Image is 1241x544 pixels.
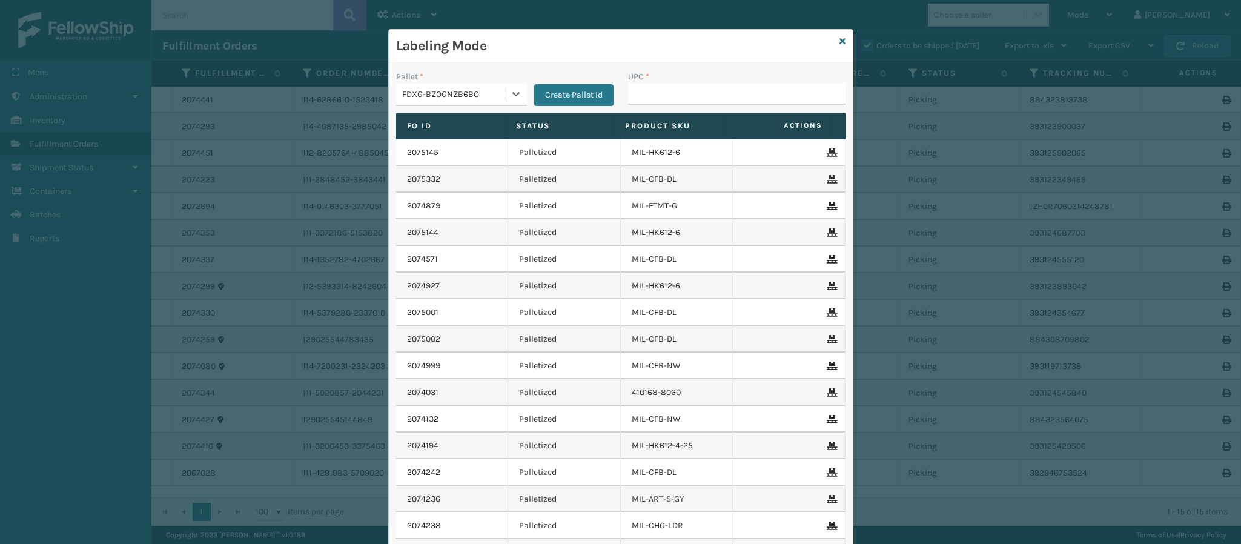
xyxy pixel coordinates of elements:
[407,147,438,159] a: 2075145
[508,433,621,459] td: Palletized
[407,466,440,479] a: 2074242
[508,273,621,299] td: Palletized
[508,353,621,379] td: Palletized
[827,202,834,210] i: Remove From Pallet
[621,299,733,326] td: MIL-CFB-DL
[827,335,834,343] i: Remove From Pallet
[407,173,440,185] a: 2075332
[508,166,621,193] td: Palletized
[621,512,733,539] td: MIL-CHG-LDR
[621,246,733,273] td: MIL-CFB-DL
[827,362,834,370] i: Remove From Pallet
[407,280,440,292] a: 2074927
[516,121,603,131] label: Status
[621,193,733,219] td: MIL-FTMT-G
[407,386,438,399] a: 2074031
[407,440,438,452] a: 2074194
[621,219,733,246] td: MIL-HK612-6
[621,273,733,299] td: MIL-HK612-6
[621,353,733,379] td: MIL-CFB-NW
[727,116,829,136] span: Actions
[508,406,621,433] td: Palletized
[827,415,834,423] i: Remove From Pallet
[508,512,621,539] td: Palletized
[827,255,834,264] i: Remove From Pallet
[827,308,834,317] i: Remove From Pallet
[625,121,712,131] label: Product SKU
[621,406,733,433] td: MIL-CFB-NW
[407,307,438,319] a: 2075001
[407,121,494,131] label: Fo Id
[621,139,733,166] td: MIL-HK612-6
[621,379,733,406] td: 410168-8060
[621,166,733,193] td: MIL-CFB-DL
[407,227,438,239] a: 2075144
[534,84,614,106] button: Create Pallet Id
[827,148,834,157] i: Remove From Pallet
[827,442,834,450] i: Remove From Pallet
[827,522,834,530] i: Remove From Pallet
[508,379,621,406] td: Palletized
[621,459,733,486] td: MIL-CFB-DL
[508,246,621,273] td: Palletized
[621,433,733,459] td: MIL-HK612-4-25
[402,88,506,101] div: FDXG-BZOGNZB6BO
[407,333,440,345] a: 2075002
[827,468,834,477] i: Remove From Pallet
[628,70,649,83] label: UPC
[396,70,423,83] label: Pallet
[407,253,438,265] a: 2074571
[508,326,621,353] td: Palletized
[827,228,834,237] i: Remove From Pallet
[407,493,440,505] a: 2074236
[827,495,834,503] i: Remove From Pallet
[827,282,834,290] i: Remove From Pallet
[508,193,621,219] td: Palletized
[396,37,835,55] h3: Labeling Mode
[621,486,733,512] td: MIL-ART-S-GY
[508,459,621,486] td: Palletized
[508,486,621,512] td: Palletized
[508,219,621,246] td: Palletized
[508,139,621,166] td: Palletized
[827,175,834,184] i: Remove From Pallet
[407,360,440,372] a: 2074999
[621,326,733,353] td: MIL-CFB-DL
[407,413,438,425] a: 2074132
[407,200,440,212] a: 2074879
[827,388,834,397] i: Remove From Pallet
[508,299,621,326] td: Palletized
[407,520,441,532] a: 2074238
